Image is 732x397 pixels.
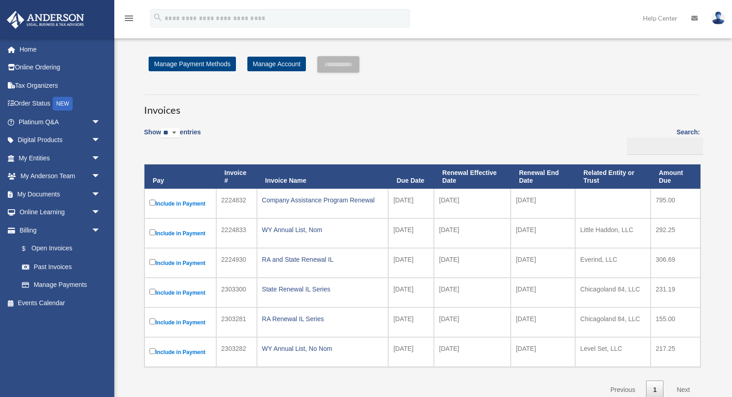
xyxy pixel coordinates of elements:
a: $Open Invoices [13,239,105,258]
a: Platinum Q&Aarrow_drop_down [6,113,114,131]
span: arrow_drop_down [91,167,110,186]
a: Billingarrow_drop_down [6,221,110,239]
a: Tax Organizers [6,76,114,95]
label: Include in Payment [150,198,211,209]
input: Search: [627,138,703,155]
input: Include in Payment [150,229,155,235]
a: menu [123,16,134,24]
span: arrow_drop_down [91,149,110,168]
span: arrow_drop_down [91,185,110,204]
td: [DATE] [511,337,575,367]
td: [DATE] [434,189,511,218]
i: menu [123,13,134,24]
a: Manage Payments [13,276,110,294]
td: 2224930 [216,248,257,278]
th: Renewal Effective Date: activate to sort column ascending [434,164,511,189]
td: [DATE] [388,248,434,278]
th: Amount Due: activate to sort column ascending [651,164,700,189]
td: Chicagoland 84, LLC [575,307,651,337]
input: Include in Payment [150,259,155,265]
td: [DATE] [388,189,434,218]
th: Pay: activate to sort column descending [144,164,216,189]
div: Company Assistance Program Renewal [262,194,384,206]
td: [DATE] [511,189,575,218]
a: Manage Payment Methods [149,57,236,71]
td: Little Haddon, LLC [575,218,651,248]
label: Include in Payment [150,287,211,298]
td: [DATE] [434,307,511,337]
td: [DATE] [388,218,434,248]
label: Search: [624,127,700,155]
div: RA Renewal IL Series [262,312,384,325]
td: [DATE] [388,307,434,337]
a: Home [6,40,114,58]
a: My Entitiesarrow_drop_down [6,149,114,167]
input: Include in Payment [150,348,155,354]
select: Showentries [161,128,180,138]
th: Due Date: activate to sort column ascending [388,164,434,189]
a: My Documentsarrow_drop_down [6,185,114,203]
span: $ [27,243,32,254]
td: 231.19 [651,278,700,307]
div: State Renewal IL Series [262,283,384,296]
td: 795.00 [651,189,700,218]
label: Show entries [144,127,201,148]
td: [DATE] [511,307,575,337]
td: [DATE] [388,278,434,307]
td: Level Set, LLC [575,337,651,367]
label: Include in Payment [150,346,211,358]
td: Everind, LLC [575,248,651,278]
i: search [153,12,163,22]
input: Include in Payment [150,318,155,324]
th: Related Entity or Trust: activate to sort column ascending [575,164,651,189]
div: RA and State Renewal IL [262,253,384,266]
td: [DATE] [388,337,434,367]
a: Online Ordering [6,58,114,77]
a: Order StatusNEW [6,95,114,113]
td: [DATE] [434,248,511,278]
span: arrow_drop_down [91,131,110,150]
td: 2303282 [216,337,257,367]
td: 2224833 [216,218,257,248]
div: WY Annual List, Nom [262,223,384,236]
td: 292.25 [651,218,700,248]
input: Include in Payment [150,200,155,206]
td: 155.00 [651,307,700,337]
td: [DATE] [434,337,511,367]
td: 217.25 [651,337,700,367]
label: Include in Payment [150,257,211,269]
input: Include in Payment [150,289,155,295]
span: arrow_drop_down [91,113,110,132]
td: [DATE] [511,248,575,278]
th: Invoice #: activate to sort column ascending [216,164,257,189]
a: Online Learningarrow_drop_down [6,203,114,222]
a: My Anderson Teamarrow_drop_down [6,167,114,185]
a: Manage Account [247,57,306,71]
img: Anderson Advisors Platinum Portal [4,11,87,29]
td: [DATE] [511,218,575,248]
td: 2303281 [216,307,257,337]
td: 2303300 [216,278,257,307]
td: 306.69 [651,248,700,278]
img: User Pic [711,11,725,25]
td: Chicagoland 84, LLC [575,278,651,307]
td: [DATE] [434,278,511,307]
a: Events Calendar [6,294,114,312]
span: arrow_drop_down [91,221,110,240]
h3: Invoices [144,95,700,117]
span: arrow_drop_down [91,203,110,222]
label: Include in Payment [150,317,211,328]
td: [DATE] [511,278,575,307]
td: 2224832 [216,189,257,218]
div: NEW [53,97,73,111]
a: Digital Productsarrow_drop_down [6,131,114,149]
a: Past Invoices [13,258,110,276]
div: WY Annual List, No Nom [262,342,384,355]
td: [DATE] [434,218,511,248]
label: Include in Payment [150,228,211,239]
th: Invoice Name: activate to sort column ascending [257,164,389,189]
th: Renewal End Date: activate to sort column ascending [511,164,575,189]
